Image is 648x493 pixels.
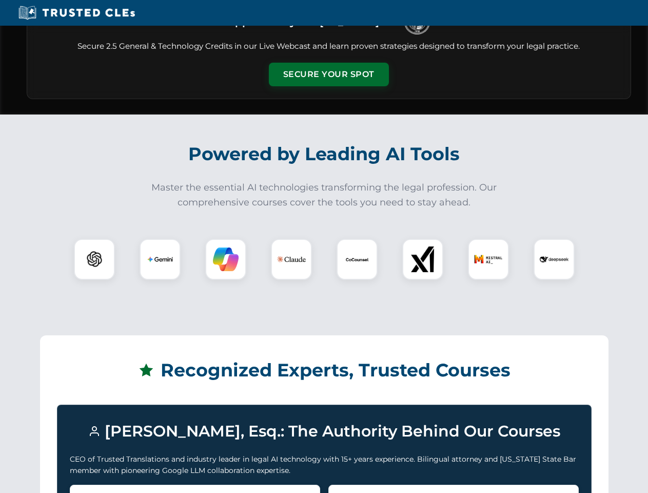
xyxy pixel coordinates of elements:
[540,245,568,274] img: DeepSeek Logo
[271,239,312,280] div: Claude
[80,244,109,274] img: ChatGPT Logo
[74,239,115,280] div: ChatGPT
[269,63,389,86] button: Secure Your Spot
[410,246,436,272] img: xAI Logo
[40,136,608,172] h2: Powered by Leading AI Tools
[474,245,503,274] img: Mistral AI Logo
[70,453,579,477] p: CEO of Trusted Translations and industry leader in legal AI technology with 15+ years experience....
[40,41,618,52] p: Secure 2.5 General & Technology Credits in our Live Webcast and learn proven strategies designed ...
[534,239,575,280] div: DeepSeek
[57,352,592,388] h2: Recognized Experts, Trusted Courses
[402,239,443,280] div: xAI
[468,239,509,280] div: Mistral AI
[337,239,378,280] div: CoCounsel
[140,239,181,280] div: Gemini
[70,418,579,445] h3: [PERSON_NAME], Esq.: The Authority Behind Our Courses
[213,246,239,272] img: Copilot Logo
[205,239,246,280] div: Copilot
[277,245,306,274] img: Claude Logo
[145,180,504,210] p: Master the essential AI technologies transforming the legal profession. Our comprehensive courses...
[15,5,138,21] img: Trusted CLEs
[147,246,173,272] img: Gemini Logo
[344,246,370,272] img: CoCounsel Logo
